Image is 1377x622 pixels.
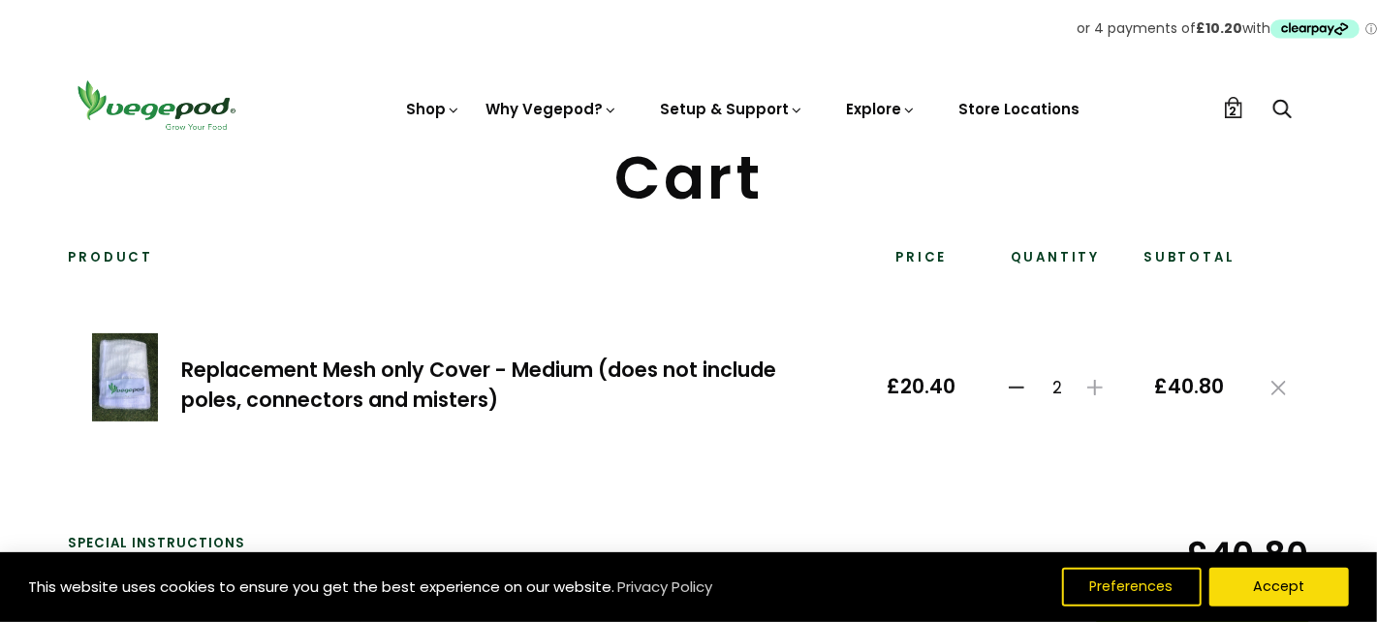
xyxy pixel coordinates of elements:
[1035,378,1081,397] span: 2
[1272,100,1292,120] a: Search
[847,99,917,119] a: Explore
[486,99,618,119] a: Why Vegepod?
[661,99,804,119] a: Setup & Support
[1230,102,1237,120] span: 2
[614,570,715,605] a: Privacy Policy (opens in a new tab)
[888,375,956,399] span: £20.40
[980,248,1132,281] th: Quantity
[1017,534,1308,575] span: £40.80
[1155,375,1225,399] span: £40.80
[1062,568,1202,606] button: Preferences
[69,78,243,133] img: Vegepod
[69,248,864,281] th: Product
[1209,568,1349,606] button: Accept
[407,99,461,119] a: Shop
[864,248,980,281] th: Price
[69,148,1309,208] h1: Cart
[92,333,158,421] img: Replacement Mesh only Cover - Medium (does not include poles, connectors and misters)
[181,356,776,414] a: Replacement Mesh only Cover - Medium (does not include poles, connectors and misters)
[959,99,1080,119] a: Store Locations
[1132,248,1248,281] th: Subtotal
[28,576,614,597] span: This website uses cookies to ensure you get the best experience on our website.
[1223,97,1244,118] a: 2
[69,534,360,553] label: Special instructions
